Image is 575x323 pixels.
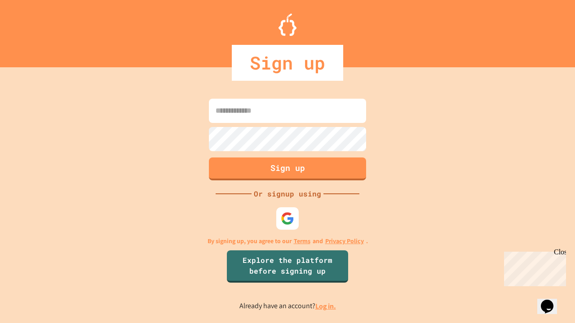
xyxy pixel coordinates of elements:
[279,13,296,36] img: Logo.svg
[537,287,566,314] iframe: chat widget
[239,301,336,312] p: Already have an account?
[232,45,343,81] div: Sign up
[294,236,310,246] a: Terms
[315,301,336,311] a: Log in.
[325,236,364,246] a: Privacy Policy
[500,248,566,286] iframe: chat widget
[252,188,323,199] div: Or signup using
[281,212,294,225] img: google-icon.svg
[227,250,348,283] a: Explore the platform before signing up
[4,4,62,57] div: Chat with us now!Close
[208,236,368,246] p: By signing up, you agree to our and .
[209,157,366,180] button: Sign up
